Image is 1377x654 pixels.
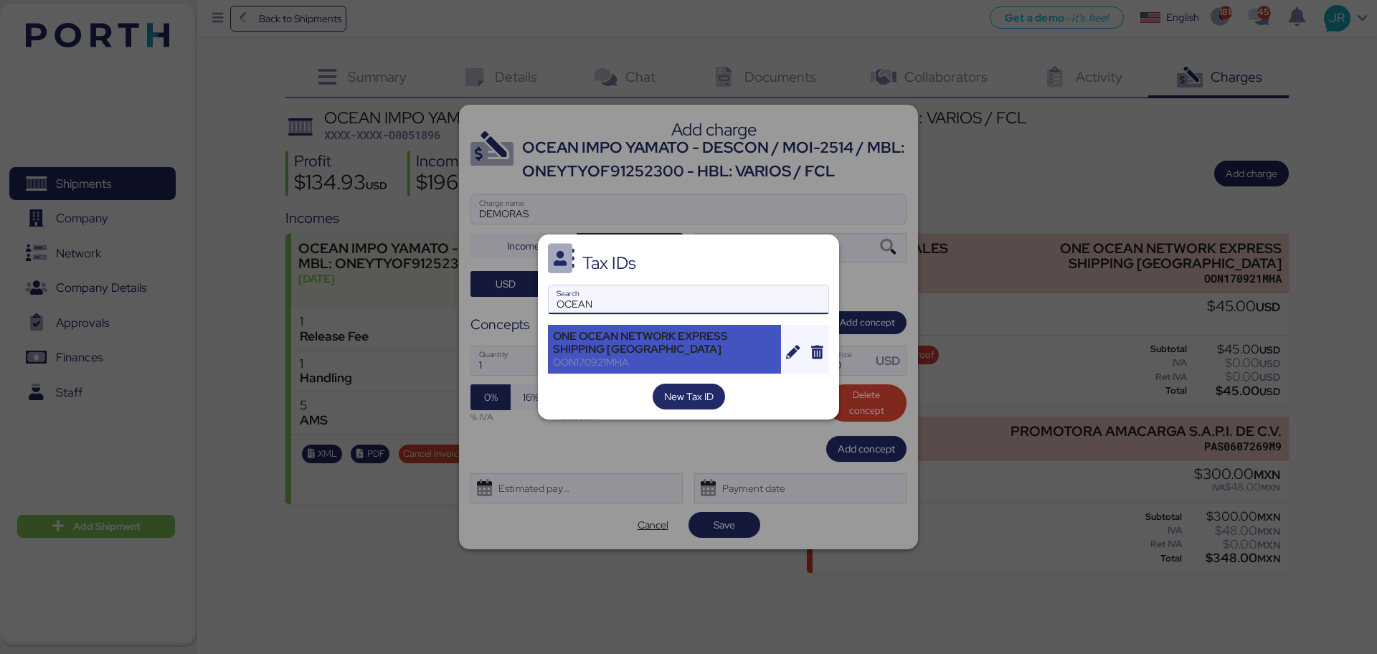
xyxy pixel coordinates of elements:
span: New Tax ID [664,388,714,405]
div: Tax IDs [582,257,636,270]
div: ONE OCEAN NETWORK EXPRESS SHIPPING [GEOGRAPHIC_DATA] [553,330,776,356]
div: OON170921MHA [553,356,776,369]
button: New Tax ID [653,384,725,409]
input: Search [549,285,828,314]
